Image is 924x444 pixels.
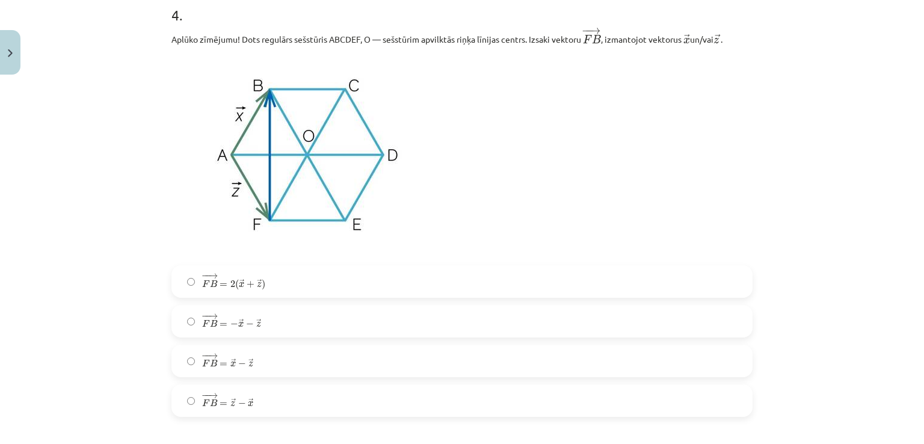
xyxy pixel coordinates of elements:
span: ( [235,279,239,290]
span: = [220,363,227,366]
span: − [238,400,246,407]
span: − [202,313,209,319]
span: − [585,27,587,34]
span: x [683,38,690,44]
span: z [713,38,719,44]
span: F [202,320,210,327]
span: → [256,319,261,326]
span: F [202,399,210,407]
span: → [208,313,218,319]
span: − [582,27,591,34]
span: − [202,273,209,279]
p: Aplūko zīmējumu! Dots regulārs sešstūris ABCDEF, O — sešstūrim apvilktās riņķa līnijas centrs. Iz... [171,26,753,46]
span: x [248,401,253,407]
span: B [210,280,217,288]
span: z [256,322,261,327]
span: − [205,393,206,398]
span: z [257,282,262,288]
span: x [239,282,244,288]
span: → [239,279,244,286]
span: → [208,393,218,398]
span: − [238,360,246,368]
img: icon-close-lesson-0947bae3869378f0d4975bcd49f059093ad1ed9edebbc8119c70593378902aed.svg [8,49,13,57]
span: F [583,35,592,43]
span: = [220,283,227,287]
span: − [202,393,209,398]
span: x [238,322,244,327]
span: B [592,35,601,43]
span: F [202,280,210,288]
span: ) [262,279,265,290]
span: − [205,353,206,359]
span: B [210,359,217,367]
span: B [210,399,217,407]
span: → [208,273,218,279]
span: → [684,34,690,43]
span: B [210,319,217,327]
span: → [239,319,244,326]
span: → [231,359,236,366]
span: x [230,362,236,367]
span: → [208,353,218,359]
span: → [257,279,262,286]
span: = [220,402,227,406]
span: = [220,323,227,327]
span: 2 [230,280,235,288]
span: + [247,281,254,288]
span: − [205,273,206,279]
span: − [246,321,254,328]
span: → [248,398,253,405]
span: − [202,353,209,359]
span: → [248,359,253,366]
span: − [205,313,206,319]
span: z [248,362,253,367]
span: z [230,401,235,407]
span: → [589,27,601,34]
span: F [202,360,210,367]
span: → [231,398,236,405]
span: → [715,34,721,43]
span: − [230,321,238,328]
